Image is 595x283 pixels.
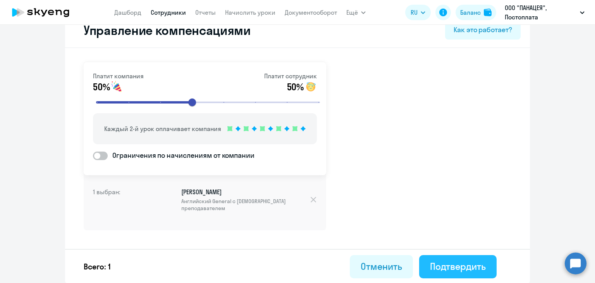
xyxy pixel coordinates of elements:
span: Английский General с [DEMOGRAPHIC_DATA] преподавателем [181,198,310,212]
span: 50% [287,81,304,93]
p: Каждый 2-й урок оплачивает компания [104,124,221,133]
button: Как это работает? [445,21,521,40]
button: Балансbalance [456,5,496,20]
img: balance [484,9,492,16]
button: RU [405,5,431,20]
div: Баланс [460,8,481,17]
p: Всего: 1 [84,261,111,272]
img: smile [304,81,317,93]
button: Ещё [346,5,366,20]
button: Подтвердить [419,255,497,278]
a: Отчеты [195,9,216,16]
h2: Управление компенсациями [74,22,251,38]
span: RU [411,8,418,17]
button: Отменить [350,255,413,278]
h4: 1 выбран: [93,188,155,218]
div: Отменить [361,260,402,273]
div: Подтвердить [430,260,486,273]
button: ООО "ПАНАЦЕЯ", Постоплата [501,3,588,22]
p: Платит сотрудник [264,71,317,81]
p: [PERSON_NAME] [181,188,310,212]
span: Ещё [346,8,358,17]
img: smile [110,81,123,93]
p: Платит компания [93,71,144,81]
div: Как это работает? [454,25,512,35]
span: Ограничения по начислениям от компании [108,150,255,160]
span: 50% [93,81,110,93]
a: Начислить уроки [225,9,275,16]
a: Сотрудники [151,9,186,16]
a: Документооборот [285,9,337,16]
a: Дашборд [114,9,141,16]
p: ООО "ПАНАЦЕЯ", Постоплата [505,3,577,22]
